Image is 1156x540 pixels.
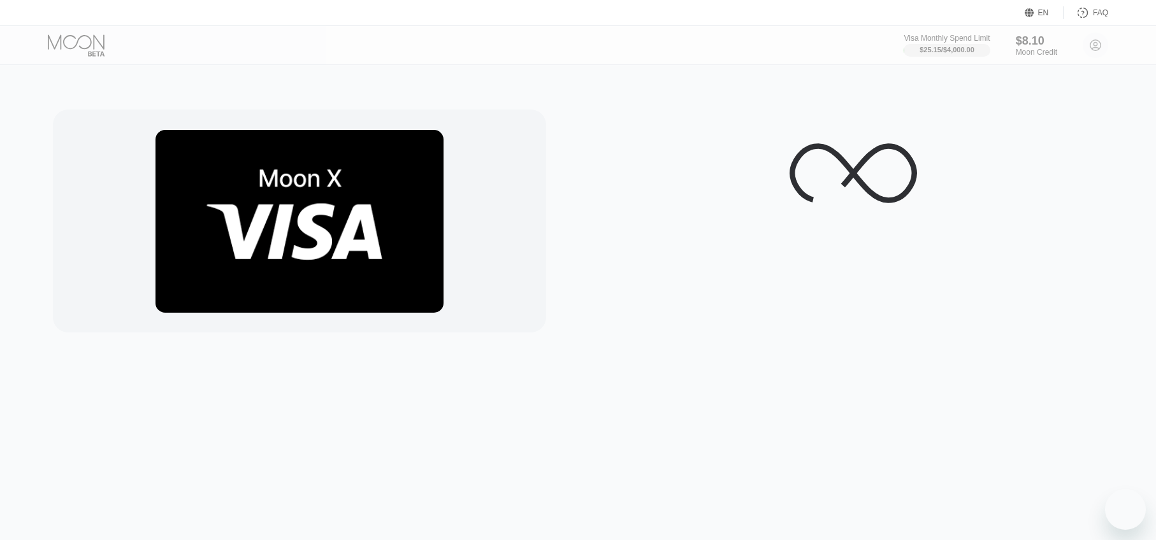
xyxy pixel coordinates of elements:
[1105,489,1146,530] iframe: Button to launch messaging window
[1093,8,1108,17] div: FAQ
[904,34,990,43] div: Visa Monthly Spend Limit
[1038,8,1049,17] div: EN
[920,46,974,53] div: $25.15 / $4,000.00
[1025,6,1064,19] div: EN
[904,34,990,57] div: Visa Monthly Spend Limit$25.15/$4,000.00
[1064,6,1108,19] div: FAQ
